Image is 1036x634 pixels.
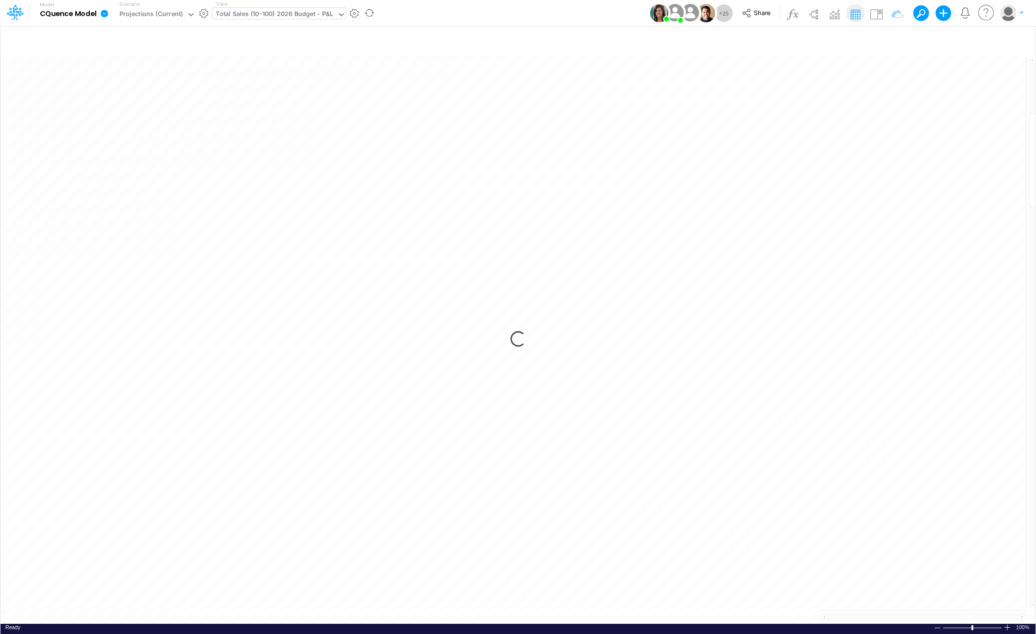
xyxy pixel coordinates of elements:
div: Zoom In [1003,624,1011,631]
div: Projections (Current) [119,9,183,20]
span: + 25 [719,10,729,17]
b: CQuence Model [40,10,97,18]
div: In Ready mode [5,624,20,631]
a: Notifications [960,7,971,18]
img: User Image Icon [664,2,686,24]
div: Total Sales (10-100) 2026 Budget - P&L [216,9,333,20]
img: User Image Icon [679,2,701,24]
label: Model [40,2,54,8]
label: Scenario [119,0,139,8]
input: Type a title here [9,31,824,51]
div: Zoom [971,625,973,630]
span: Share [754,9,770,16]
span: Ready [5,624,20,630]
div: Zoom [943,624,1003,631]
div: Zoom Out [934,624,941,632]
label: View [216,0,227,8]
div: Zoom level [1016,624,1031,631]
img: User Image Icon [696,4,715,22]
span: 100% [1016,624,1031,631]
button: Share [737,6,777,21]
img: User Image Icon [650,4,668,22]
